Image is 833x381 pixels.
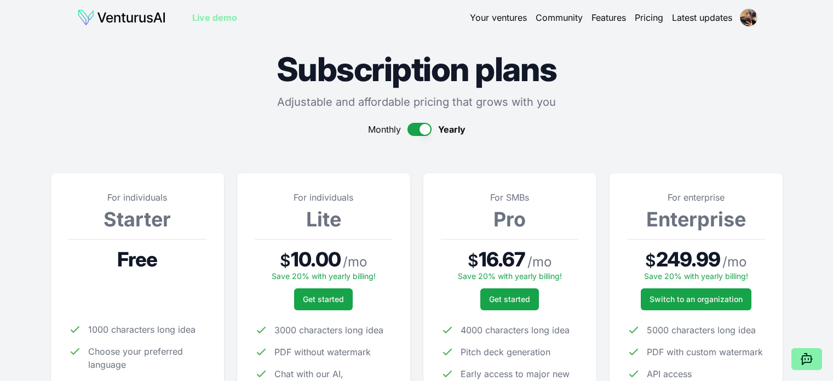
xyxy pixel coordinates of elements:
[627,208,765,230] h3: Enterprise
[280,251,291,270] span: $
[656,248,720,270] span: 249.99
[88,323,196,336] span: 1000 characters long idea
[192,11,237,24] a: Live demo
[274,345,371,359] span: PDF without watermark
[479,248,526,270] span: 16.67
[461,345,550,359] span: Pitch deck generation
[627,191,765,204] p: For enterprise
[343,253,367,271] span: / mo
[641,288,751,310] a: Switch to an organization
[647,323,756,337] span: 5000 characters long idea
[645,251,656,270] span: $
[438,123,466,136] span: Yearly
[635,11,663,24] a: Pricing
[672,11,732,24] a: Latest updates
[461,323,570,337] span: 4000 characters long idea
[458,271,562,281] span: Save 20% with yearly billing!
[480,288,539,310] button: Get started
[647,345,763,359] span: PDF with custom watermark
[51,53,783,86] h1: Subscription plans
[77,9,166,26] img: logo
[68,191,206,204] p: For individuals
[441,208,579,230] h3: Pro
[303,294,344,305] span: Get started
[51,94,783,110] p: Adjustable and affordable pricing that grows with you
[489,294,530,305] span: Get started
[368,123,401,136] span: Monthly
[536,11,583,24] a: Community
[470,11,527,24] a: Your ventures
[441,191,579,204] p: For SMBs
[591,11,626,24] a: Features
[88,345,206,371] span: Choose your preferred language
[527,253,551,271] span: / mo
[255,191,393,204] p: For individuals
[274,323,383,337] span: 3000 characters long idea
[722,253,746,271] span: / mo
[468,251,479,270] span: $
[291,248,341,270] span: 10.00
[117,248,157,270] span: Free
[255,208,393,230] h3: Lite
[647,367,692,380] span: API access
[294,288,353,310] button: Get started
[740,9,757,26] img: ACg8ocKFOL7llkB42NmOhM06GenbwyIrwzn8akAdf4BCdlto3bEC8yeu=s96-c
[644,271,748,281] span: Save 20% with yearly billing!
[272,271,376,281] span: Save 20% with yearly billing!
[68,208,206,230] h3: Starter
